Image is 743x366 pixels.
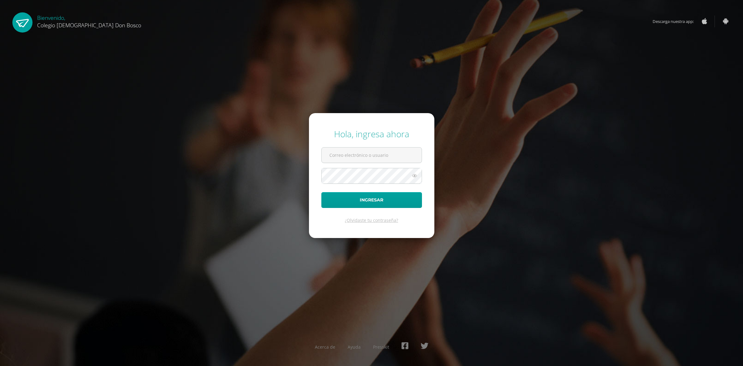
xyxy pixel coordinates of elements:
div: Hola, ingresa ahora [321,128,422,140]
span: Descarga nuestra app: [653,15,700,27]
span: Colegio [DEMOGRAPHIC_DATA] Don Bosco [37,21,141,29]
a: Acerca de [315,344,335,350]
button: Ingresar [321,192,422,208]
input: Correo electrónico o usuario [322,148,422,163]
a: ¿Olvidaste tu contraseña? [345,217,398,223]
a: Ayuda [348,344,361,350]
a: Presskit [373,344,389,350]
div: Bienvenido, [37,12,141,29]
